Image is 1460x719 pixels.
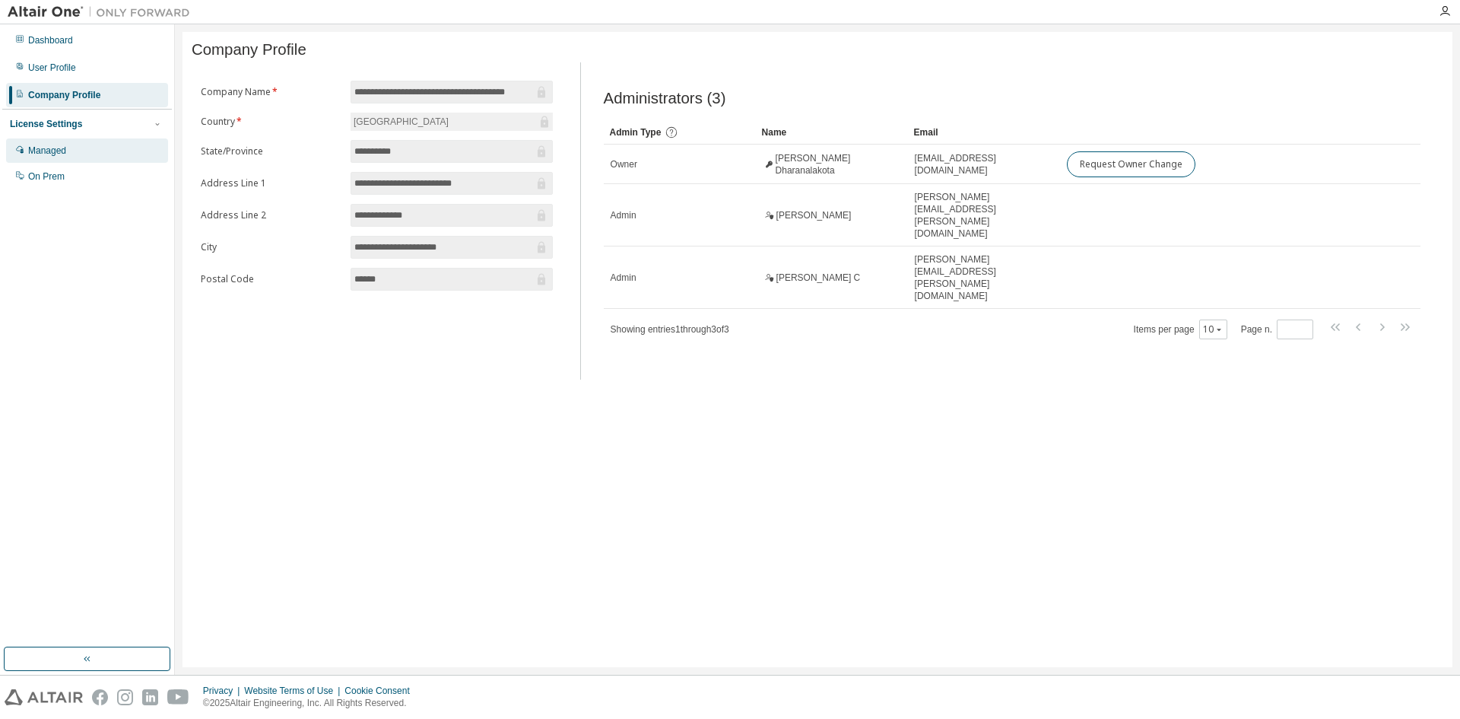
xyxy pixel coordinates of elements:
[28,145,66,157] div: Managed
[915,191,1053,240] span: [PERSON_NAME][EMAIL_ADDRESS][PERSON_NAME][DOMAIN_NAME]
[192,41,306,59] span: Company Profile
[1134,320,1227,339] span: Items per page
[611,324,729,335] span: Showing entries 1 through 3 of 3
[610,127,662,138] span: Admin Type
[142,689,158,705] img: linkedin.svg
[167,689,189,705] img: youtube.svg
[915,152,1053,177] span: [EMAIL_ADDRESS][DOMAIN_NAME]
[915,253,1053,302] span: [PERSON_NAME][EMAIL_ADDRESS][PERSON_NAME][DOMAIN_NAME]
[5,689,83,705] img: altair_logo.svg
[28,89,100,101] div: Company Profile
[776,152,901,177] span: [PERSON_NAME] Dharanalakota
[611,158,637,170] span: Owner
[201,86,341,98] label: Company Name
[1203,323,1224,336] button: 10
[201,177,341,189] label: Address Line 1
[201,145,341,157] label: State/Province
[776,272,861,284] span: [PERSON_NAME] C
[28,62,76,74] div: User Profile
[201,241,341,253] label: City
[203,697,419,710] p: © 2025 Altair Engineering, Inc. All Rights Reserved.
[776,209,852,221] span: [PERSON_NAME]
[351,113,451,130] div: [GEOGRAPHIC_DATA]
[244,685,344,697] div: Website Terms of Use
[92,689,108,705] img: facebook.svg
[201,273,341,285] label: Postal Code
[762,120,902,145] div: Name
[117,689,133,705] img: instagram.svg
[344,685,418,697] div: Cookie Consent
[8,5,198,20] img: Altair One
[10,118,82,130] div: License Settings
[604,90,726,107] span: Administrators (3)
[1241,320,1313,339] span: Page n.
[201,209,341,221] label: Address Line 2
[28,170,65,183] div: On Prem
[611,209,636,221] span: Admin
[351,113,553,131] div: [GEOGRAPHIC_DATA]
[201,116,341,128] label: Country
[611,272,636,284] span: Admin
[203,685,244,697] div: Privacy
[28,34,73,46] div: Dashboard
[914,120,1054,145] div: Email
[1067,151,1195,177] button: Request Owner Change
